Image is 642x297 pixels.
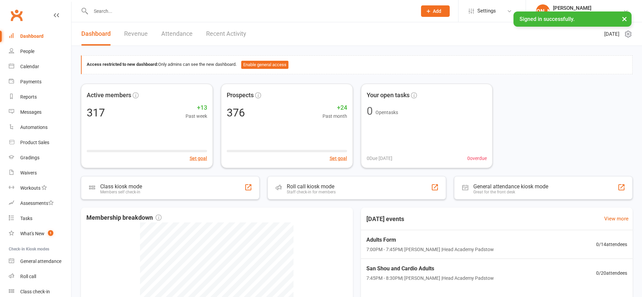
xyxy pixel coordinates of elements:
div: General attendance [20,259,61,264]
div: General attendance kiosk mode [473,183,548,190]
a: Product Sales [9,135,71,150]
span: Add [433,8,441,14]
span: +24 [323,103,347,113]
div: Automations [20,125,48,130]
span: Your open tasks [367,90,410,100]
span: 1 [48,230,53,236]
div: Workouts [20,185,40,191]
span: 0 / 14 attendees [596,241,627,248]
button: Set goal [190,155,207,162]
span: Prospects [227,90,254,100]
a: Gradings [9,150,71,165]
a: Payments [9,74,71,89]
a: Assessments [9,196,71,211]
div: Dashboard [20,33,44,39]
div: Head Academy Kung Fu Padstow [553,11,623,17]
a: Roll call [9,269,71,284]
button: × [618,11,631,26]
button: Enable general access [241,61,288,69]
span: Past month [323,112,347,120]
span: San Shou and Cardio Adults [366,264,494,273]
a: Waivers [9,165,71,181]
a: View more [604,215,629,223]
span: +13 [186,103,207,113]
span: 7:00PM - 7:45PM | [PERSON_NAME] | Head Academy Padstow [366,246,494,253]
a: Attendance [161,22,193,46]
a: Clubworx [8,7,25,24]
input: Search... [89,6,412,16]
div: Product Sales [20,140,49,145]
a: Dashboard [81,22,111,46]
span: [DATE] [604,30,619,38]
span: Adults Form [366,236,494,244]
div: Tasks [20,216,32,221]
div: Waivers [20,170,37,175]
div: Great for the front desk [473,190,548,194]
div: Roll call kiosk mode [287,183,336,190]
a: Reports [9,89,71,105]
div: Only admins can see the new dashboard. [87,61,627,69]
div: 317 [87,107,105,118]
span: Membership breakdown [86,213,162,223]
div: Class check-in [20,289,50,294]
span: 7:45PM - 8:30PM | [PERSON_NAME] | Head Academy Padstow [366,274,494,282]
a: Automations [9,120,71,135]
div: Calendar [20,64,39,69]
span: 0 overdue [467,155,487,162]
a: What's New1 [9,226,71,241]
div: Roll call [20,274,36,279]
a: Workouts [9,181,71,196]
div: Gradings [20,155,39,160]
div: People [20,49,34,54]
div: Staff check-in for members [287,190,336,194]
div: Messages [20,109,41,115]
div: Members self check-in [100,190,142,194]
div: [PERSON_NAME] [536,4,550,18]
span: Signed in successfully. [520,16,575,22]
div: 0 [367,106,373,116]
span: Open tasks [375,110,398,115]
a: Dashboard [9,29,71,44]
a: Tasks [9,211,71,226]
a: General attendance kiosk mode [9,254,71,269]
div: 376 [227,107,245,118]
a: Revenue [124,22,148,46]
a: Calendar [9,59,71,74]
button: Add [421,5,450,17]
div: Reports [20,94,37,100]
a: People [9,44,71,59]
strong: Access restricted to new dashboard: [87,62,158,67]
span: 0 Due [DATE] [367,155,392,162]
span: Active members [87,90,131,100]
button: Set goal [330,155,347,162]
div: What's New [20,231,45,236]
span: Past week [186,112,207,120]
div: Payments [20,79,41,84]
a: Messages [9,105,71,120]
h3: [DATE] events [361,213,410,225]
div: [PERSON_NAME] [553,5,623,11]
div: Assessments [20,200,54,206]
a: Recent Activity [206,22,246,46]
div: Class kiosk mode [100,183,142,190]
span: Settings [477,3,496,19]
span: 0 / 20 attendees [596,269,627,277]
